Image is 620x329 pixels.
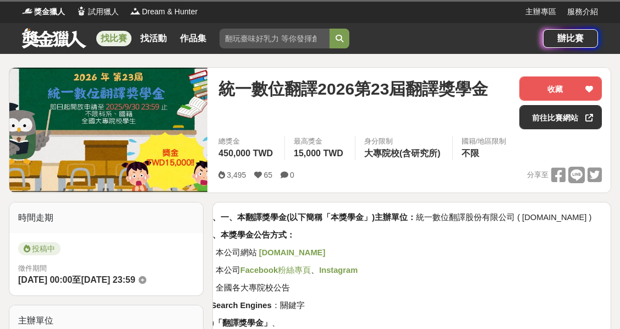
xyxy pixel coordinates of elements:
a: LogoDream & Hunter [130,6,197,18]
strong: [DOMAIN_NAME] [259,248,326,257]
img: Cover Image [9,69,207,191]
span: 2. 本公司 [204,266,240,275]
div: 時間走期 [9,202,203,233]
span: 1. 本公司網站 [204,248,256,257]
img: Logo [76,6,87,17]
span: 投稿中 [18,242,61,255]
span: 粉絲專頁 [240,266,311,275]
a: 辦比賽 [543,29,598,48]
a: 主辦專區 [525,6,556,18]
span: 450,000 TWD [218,149,273,158]
span: 最高獎金 [294,136,346,147]
a: Logo試用獵人 [76,6,119,18]
a: Logo獎金獵人 [22,6,65,18]
a: Instagram [319,266,358,275]
span: [DATE] 23:59 [81,275,135,284]
span: 0 [290,171,294,179]
img: Logo [22,6,33,17]
strong: 「翻譯獎學金」 [214,319,272,327]
a: 作品集 [175,31,211,46]
span: 3. 全國各大專院校公告 [204,283,289,292]
span: 大專院校(含研究所) [364,149,441,158]
span: 總獎金 [218,136,276,147]
strong: 二、本獎學金公告方式： [204,231,295,239]
strong: 一、一、本翻譯獎學金(以下簡稱「本獎學金」)主辦單位： [204,213,416,222]
a: Facebook粉絲專頁 [240,266,311,275]
a: [DOMAIN_NAME] [257,248,326,257]
a: 前往比賽網站 [519,105,602,129]
span: 統一數位翻譯2026第23屆翻譯獎學金 [218,76,488,101]
span: 徵件期間 [18,264,47,272]
a: 服務介紹 [567,6,598,18]
strong: Search Engines [211,301,272,310]
a: 找活動 [136,31,171,46]
span: Dream & Hunter [142,6,197,18]
span: 試用獵人 [88,6,119,18]
span: (a) 、 [204,319,280,327]
span: 、 [311,266,319,275]
a: 找比賽 [96,31,131,46]
div: 身分限制 [364,136,443,147]
span: 分享至 [527,167,548,183]
span: 至 [72,275,81,284]
input: 翻玩臺味好乳力 等你發揮創意！ [220,29,330,48]
strong: Facebook [240,266,278,275]
span: 不限 [462,149,479,158]
span: 獎金獵人 [34,6,65,18]
span: 3,495 [227,171,246,179]
span: 4. ：關鍵字 [204,301,304,310]
span: 65 [264,171,272,179]
div: 國籍/地區限制 [462,136,507,147]
span: 15,000 TWD [294,149,343,158]
span: 統一數位翻譯股份有限公司 ( [DOMAIN_NAME] ) [204,213,591,222]
img: Logo [130,6,141,17]
button: 收藏 [519,76,602,101]
span: [DATE] 00:00 [18,275,72,284]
